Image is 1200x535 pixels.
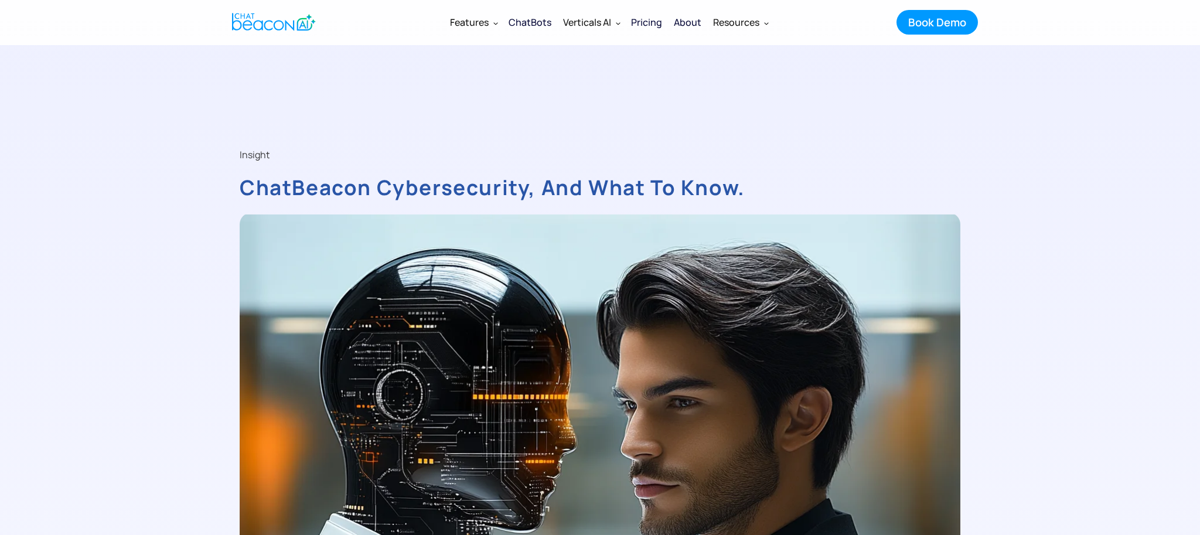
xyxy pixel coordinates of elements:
div: Verticals AI [557,8,625,36]
a: About [668,7,707,38]
h3: ChatBeacon Cybersecurity, and What to Know. [240,175,960,201]
div: ChatBots [509,14,551,30]
div: Insight [240,146,270,163]
div: About [674,14,701,30]
div: Features [444,8,503,36]
div: Pricing [631,14,662,30]
a: home [222,8,322,36]
img: Dropdown [764,21,769,25]
a: Book Demo [896,10,978,35]
a: Pricing [625,7,668,38]
a: ChatBots [503,7,557,38]
img: Dropdown [493,21,498,25]
img: Dropdown [616,21,621,25]
div: Features [450,14,489,30]
div: Resources [707,8,773,36]
div: Verticals AI [563,14,611,30]
div: Book Demo [908,15,966,30]
div: Resources [713,14,759,30]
